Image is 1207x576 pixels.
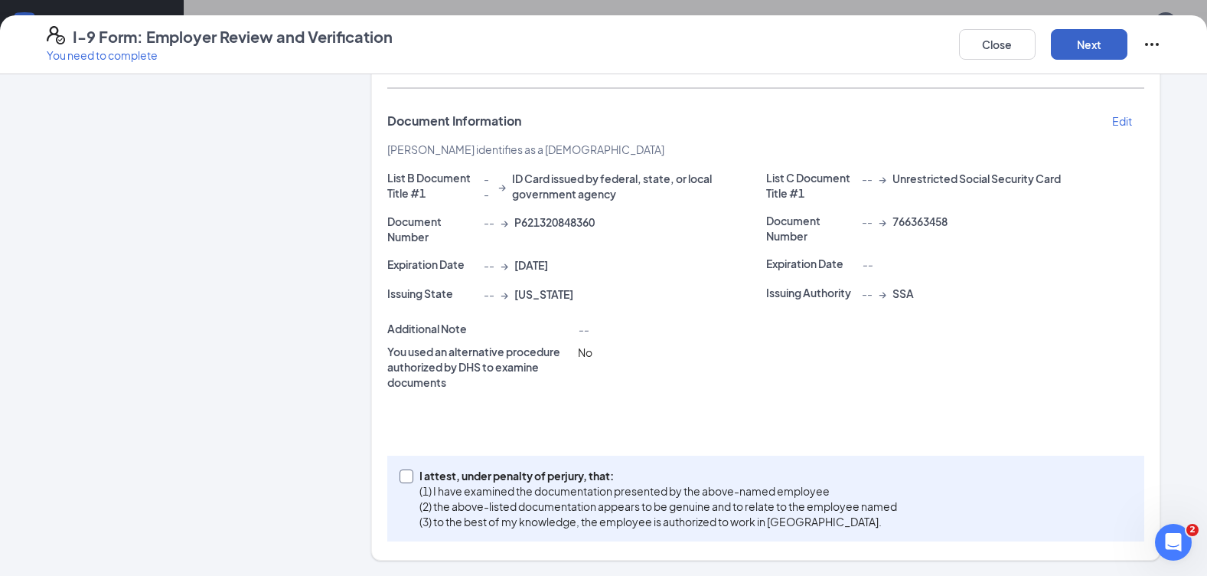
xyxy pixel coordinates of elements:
[1143,35,1161,54] svg: Ellipses
[1186,524,1199,536] span: 2
[578,345,592,359] span: No
[892,171,1061,186] span: Unrestricted Social Security Card
[892,214,948,229] span: 766363458
[514,257,548,273] span: [DATE]
[862,171,873,186] span: --
[387,286,478,301] p: Issuing State
[387,344,572,390] p: You used an alternative procedure authorized by DHS to examine documents
[501,286,508,302] span: →
[1051,29,1127,60] button: Next
[419,514,897,529] p: (3) to the best of my knowledge, the employee is authorized to work in [GEOGRAPHIC_DATA].
[47,26,65,44] svg: FormI9EVerifyIcon
[1155,524,1192,561] iframe: Intercom live chat
[387,257,478,272] p: Expiration Date
[387,113,521,129] span: Document Information
[501,257,508,273] span: →
[578,322,589,336] span: --
[862,257,873,271] span: --
[419,499,897,514] p: (2) the above-listed documentation appears to be genuine and to relate to the employee named
[47,47,393,63] p: You need to complete
[766,285,856,300] p: Issuing Authority
[514,214,595,230] span: P621320848360
[766,170,856,201] p: List C Document Title #1
[419,483,897,499] p: (1) I have examined the documentation presented by the above-named employee
[862,286,873,301] span: --
[879,214,886,229] span: →
[892,286,914,301] span: SSA
[73,26,393,47] h4: I-9 Form: Employer Review and Verification
[766,256,856,271] p: Expiration Date
[387,142,664,156] span: [PERSON_NAME] identifies as a [DEMOGRAPHIC_DATA]
[387,170,478,201] p: List B Document Title #1
[484,286,494,302] span: --
[766,213,856,244] p: Document Number
[484,214,494,230] span: --
[512,171,765,201] span: ID Card issued by federal, state, or local government agency
[387,321,572,336] p: Additional Note
[387,214,478,244] p: Document Number
[879,171,886,186] span: →
[514,286,573,302] span: [US_STATE]
[498,178,506,194] span: →
[879,286,886,301] span: →
[959,29,1036,60] button: Close
[484,171,493,201] span: --
[1112,113,1132,129] p: Edit
[862,214,873,229] span: --
[501,214,508,230] span: →
[484,257,494,273] span: --
[419,468,897,483] p: I attest, under penalty of perjury, that:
